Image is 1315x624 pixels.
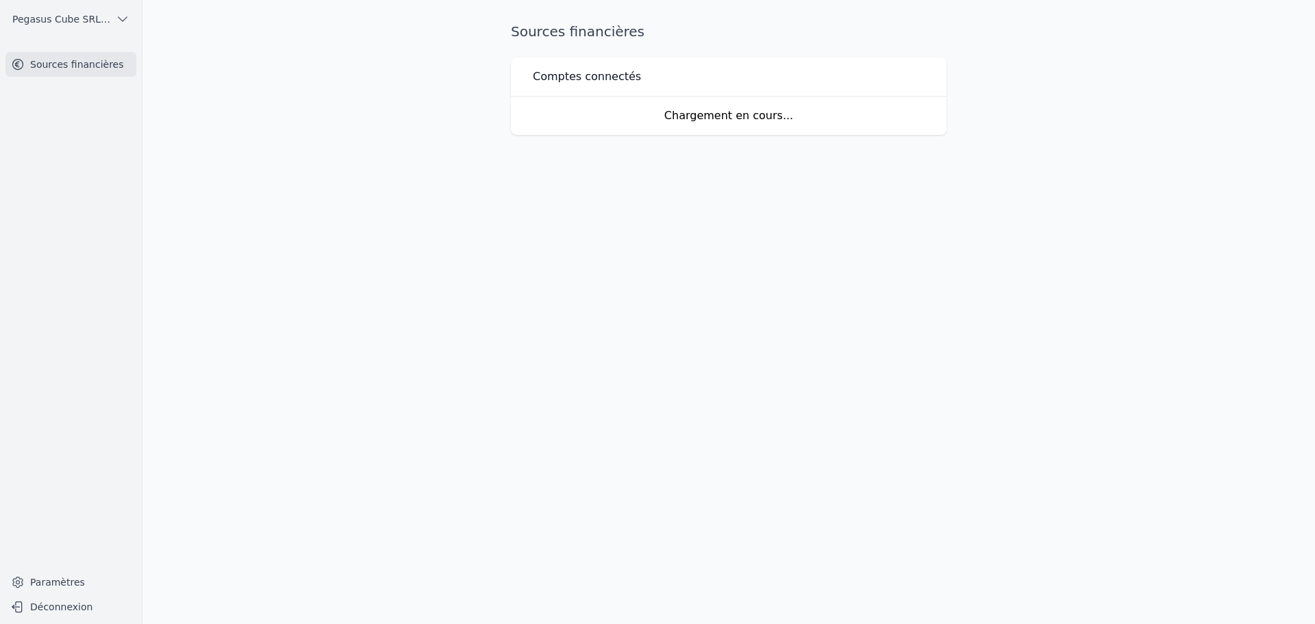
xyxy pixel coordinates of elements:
[12,12,110,26] span: Pegasus Cube SRL (test revoked account)
[5,571,136,593] a: Paramètres
[533,108,925,124] div: Chargement en cours...
[5,8,136,30] button: Pegasus Cube SRL (test revoked account)
[5,596,136,618] button: Déconnexion
[533,68,641,85] h3: Comptes connectés
[511,22,644,41] h1: Sources financières
[5,52,136,77] a: Sources financières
